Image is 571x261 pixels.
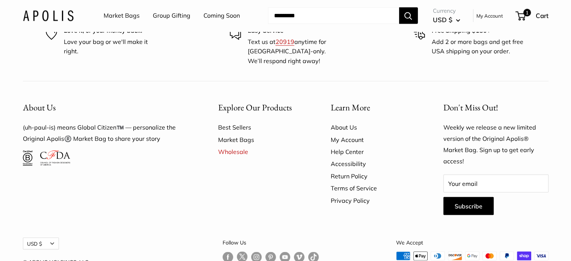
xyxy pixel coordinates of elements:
a: Return Policy [331,170,417,182]
a: Group Gifting [153,10,190,21]
p: Text us at anytime for [GEOGRAPHIC_DATA]-only. We’ll respond right away! [248,37,342,66]
img: Certified B Corporation [23,151,33,166]
a: Market Bags [218,134,304,146]
span: 1 [523,9,530,17]
img: Apolis [23,10,74,21]
a: Market Bags [104,10,140,21]
a: Help Center [331,146,417,158]
p: Don't Miss Out! [443,100,548,115]
button: USD $ [23,238,59,250]
a: Best Sellers [218,121,304,133]
a: 20919 [276,38,294,45]
p: Add 2 or more bags and get free USA shipping on your order. [432,37,526,56]
p: Follow Us [223,238,319,247]
p: We Accept [396,238,548,247]
img: Council of Fashion Designers of America Member [40,151,70,166]
a: Terms of Service [331,182,417,194]
a: My Account [476,11,503,20]
a: Coming Soon [203,10,240,21]
button: About Us [23,100,192,115]
a: Accessibility [331,158,417,170]
button: Explore Our Products [218,100,304,115]
p: Weekly we release a new limited version of the Original Apolis® Market Bag. Sign up to get early ... [443,122,548,167]
p: Love your bag or we'll make it right. [64,37,158,56]
a: My Account [331,134,417,146]
a: 1 Cart [516,10,548,22]
p: (uh-paul-is) means Global Citizen™️ — personalize the Original Apolis®️ Market Bag to share your ... [23,122,192,145]
button: USD $ [433,14,460,26]
input: Search... [268,8,399,24]
button: Learn More [331,100,417,115]
button: Subscribe [443,197,494,215]
span: Explore Our Products [218,102,292,113]
a: About Us [331,121,417,133]
span: Currency [433,6,460,16]
button: Search [399,8,418,24]
a: Wholesale [218,146,304,158]
span: USD $ [433,16,452,24]
span: Learn More [331,102,370,113]
span: Cart [536,12,548,20]
span: About Us [23,102,56,113]
a: Privacy Policy [331,195,417,207]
